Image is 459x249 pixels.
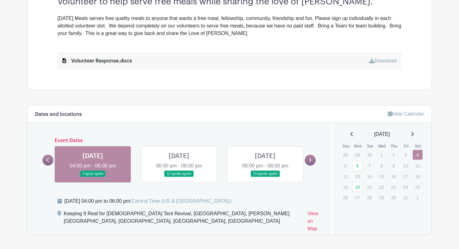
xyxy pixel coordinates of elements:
[364,193,375,202] p: 28
[364,143,376,149] th: Tue
[364,172,375,181] p: 14
[388,182,399,192] p: 23
[376,150,387,160] p: 1
[352,172,363,181] p: 13
[130,198,231,204] span: (Central Time (US & [GEOGRAPHIC_DATA]))
[388,150,399,160] p: 2
[376,172,387,181] p: 15
[57,15,402,37] div: [DATE] Meals serves free quality meals to anyone that wants a free meal, fellowship, community, f...
[62,57,132,65] div: Volunteer Response.docx
[388,111,424,117] a: Hide Calendar
[369,58,397,63] a: Download
[352,182,363,192] a: 20
[352,193,363,202] p: 27
[340,161,351,171] p: 5
[64,210,303,235] div: Keeping It Real for [DEMOGRAPHIC_DATA] Tent Revival, [GEOGRAPHIC_DATA], [PERSON_NAME][GEOGRAPHIC_...
[308,210,323,235] a: View on Map
[388,143,400,149] th: Thu
[364,161,375,171] p: 7
[400,172,411,181] p: 17
[340,193,351,202] p: 26
[340,172,351,181] p: 12
[388,161,399,171] p: 9
[364,150,375,160] p: 30
[340,150,351,160] p: 28
[412,143,424,149] th: Sat
[400,150,411,160] p: 3
[412,161,423,171] p: 11
[352,150,363,160] p: 29
[53,138,305,144] h6: Event Dates
[400,193,411,202] p: 31
[412,172,423,181] p: 18
[388,172,399,181] p: 16
[340,143,352,149] th: Sun
[352,143,364,149] th: Mon
[376,143,388,149] th: Wed
[376,193,387,202] p: 29
[388,193,399,202] p: 30
[412,150,423,160] a: 4
[400,143,412,149] th: Fri
[64,197,231,205] div: [DATE] 04:00 pm to 06:00 pm
[412,182,423,192] p: 25
[364,182,375,192] p: 21
[376,161,387,171] p: 8
[374,131,390,138] span: [DATE]
[376,182,387,192] p: 22
[412,193,423,202] p: 1
[400,182,411,192] p: 24
[400,161,411,171] p: 10
[340,182,351,192] p: 19
[352,161,363,171] a: 6
[35,112,82,117] h6: Dates and locations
